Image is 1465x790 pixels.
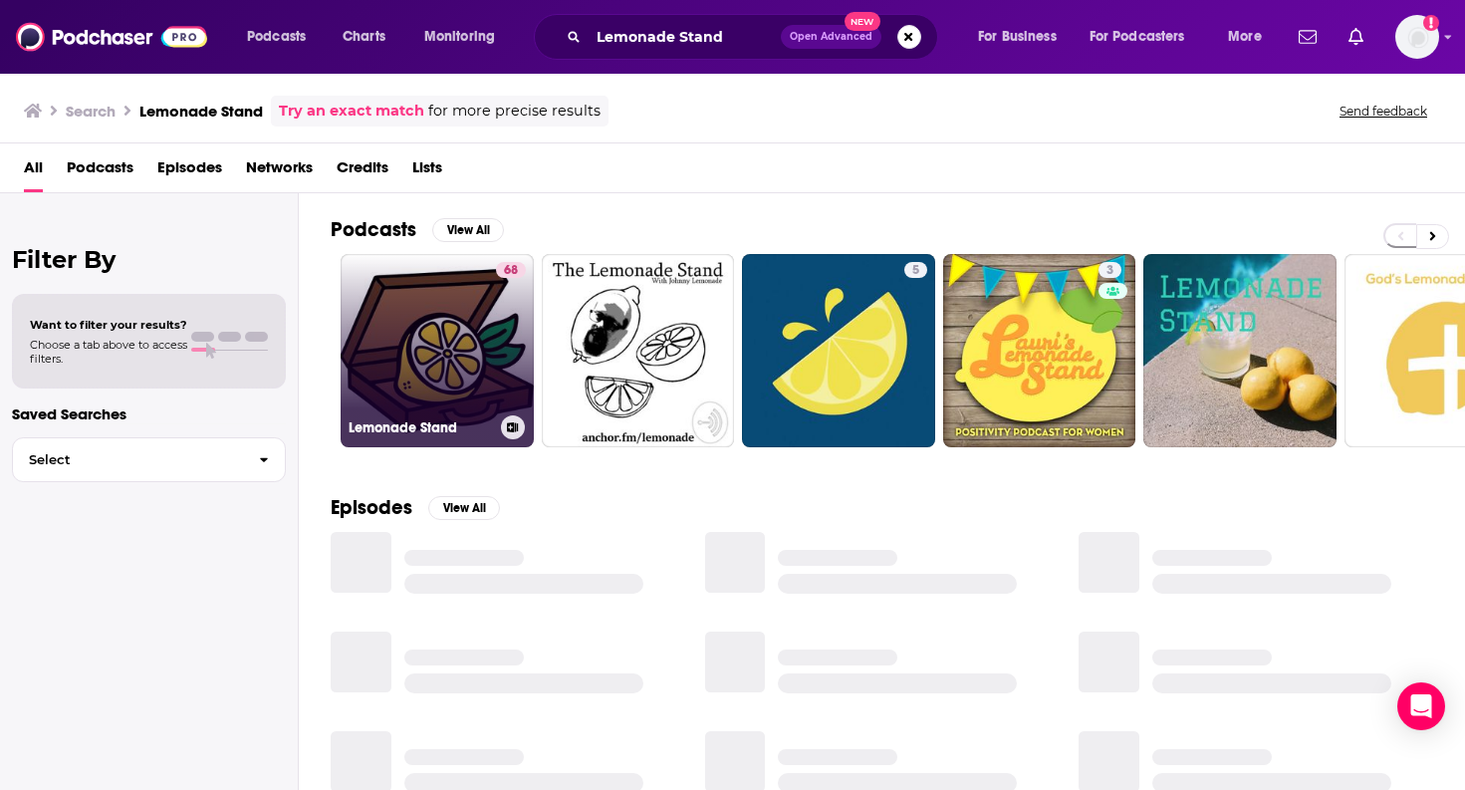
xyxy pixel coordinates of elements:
span: Podcasts [247,23,306,51]
h3: Search [66,102,116,121]
span: 3 [1106,261,1113,281]
input: Search podcasts, credits, & more... [589,21,781,53]
a: 5 [742,254,935,447]
a: Charts [330,21,397,53]
div: Open Intercom Messenger [1397,682,1445,730]
button: Show profile menu [1395,15,1439,59]
h2: Filter By [12,245,286,274]
img: Podchaser - Follow, Share and Rate Podcasts [16,18,207,56]
a: 68 [496,262,526,278]
button: Open AdvancedNew [781,25,881,49]
a: EpisodesView All [331,495,500,520]
h3: Lemonade Stand [349,419,493,436]
a: 3 [943,254,1136,447]
a: 3 [1099,262,1121,278]
span: Charts [343,23,385,51]
button: Send feedback [1334,103,1433,120]
button: open menu [1077,21,1214,53]
h2: Episodes [331,495,412,520]
button: Select [12,437,286,482]
a: 68Lemonade Stand [341,254,534,447]
span: New [845,12,880,31]
h2: Podcasts [331,217,416,242]
a: Networks [246,151,313,192]
button: open menu [410,21,521,53]
span: Choose a tab above to access filters. [30,338,187,366]
span: For Podcasters [1090,23,1185,51]
button: View All [432,218,504,242]
a: Show notifications dropdown [1291,20,1325,54]
button: open menu [1214,21,1287,53]
a: Episodes [157,151,222,192]
span: Select [13,453,243,466]
a: Show notifications dropdown [1341,20,1371,54]
span: Open Advanced [790,32,872,42]
span: More [1228,23,1262,51]
a: Try an exact match [279,100,424,123]
span: for more precise results [428,100,601,123]
span: Logged in as antoine.jordan [1395,15,1439,59]
span: 68 [504,261,518,281]
span: 5 [912,261,919,281]
span: For Business [978,23,1057,51]
div: Search podcasts, credits, & more... [553,14,957,60]
button: open menu [964,21,1082,53]
a: Lists [412,151,442,192]
a: Podcasts [67,151,133,192]
a: All [24,151,43,192]
a: PodcastsView All [331,217,504,242]
a: 5 [904,262,927,278]
p: Saved Searches [12,404,286,423]
button: View All [428,496,500,520]
button: open menu [233,21,332,53]
span: Want to filter your results? [30,318,187,332]
h3: Lemonade Stand [139,102,263,121]
a: Credits [337,151,388,192]
span: Monitoring [424,23,495,51]
img: User Profile [1395,15,1439,59]
svg: Add a profile image [1423,15,1439,31]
